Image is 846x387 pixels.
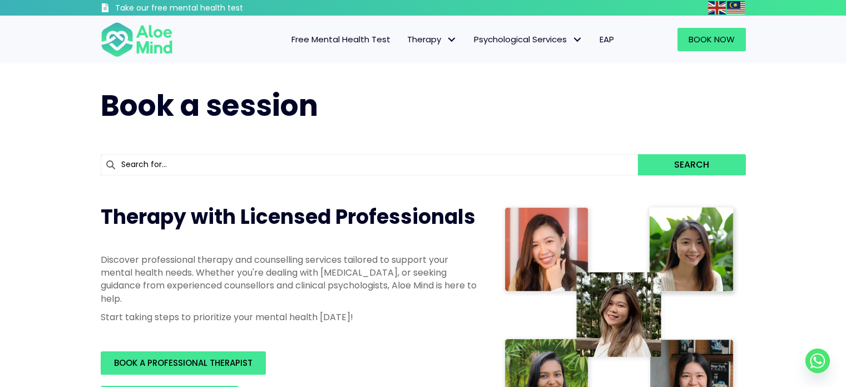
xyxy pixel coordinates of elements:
a: Whatsapp [805,349,830,373]
span: Psychological Services [474,33,583,45]
span: Book a session [101,85,318,126]
span: Therapy: submenu [444,32,460,48]
span: BOOK A PROFESSIONAL THERAPIST [114,357,253,369]
img: ms [727,1,745,14]
a: Book Now [677,28,746,51]
a: BOOK A PROFESSIONAL THERAPIST [101,351,266,375]
p: Discover professional therapy and counselling services tailored to support your mental health nee... [101,253,479,305]
span: Psychological Services: submenu [570,32,586,48]
span: Book Now [689,33,735,45]
span: Therapy [407,33,457,45]
a: Psychological ServicesPsychological Services: submenu [466,28,591,51]
span: EAP [600,33,614,45]
a: Malay [727,1,746,14]
span: Therapy with Licensed Professionals [101,203,476,231]
p: Start taking steps to prioritize your mental health [DATE]! [101,311,479,324]
a: English [708,1,727,14]
a: Free Mental Health Test [283,28,399,51]
img: en [708,1,726,14]
h3: Take our free mental health test [115,3,303,14]
button: Search [638,154,745,175]
nav: Menu [187,28,622,51]
span: Free Mental Health Test [291,33,390,45]
a: TherapyTherapy: submenu [399,28,466,51]
input: Search for... [101,154,639,175]
img: Aloe mind Logo [101,21,173,58]
a: EAP [591,28,622,51]
a: Take our free mental health test [101,3,303,16]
